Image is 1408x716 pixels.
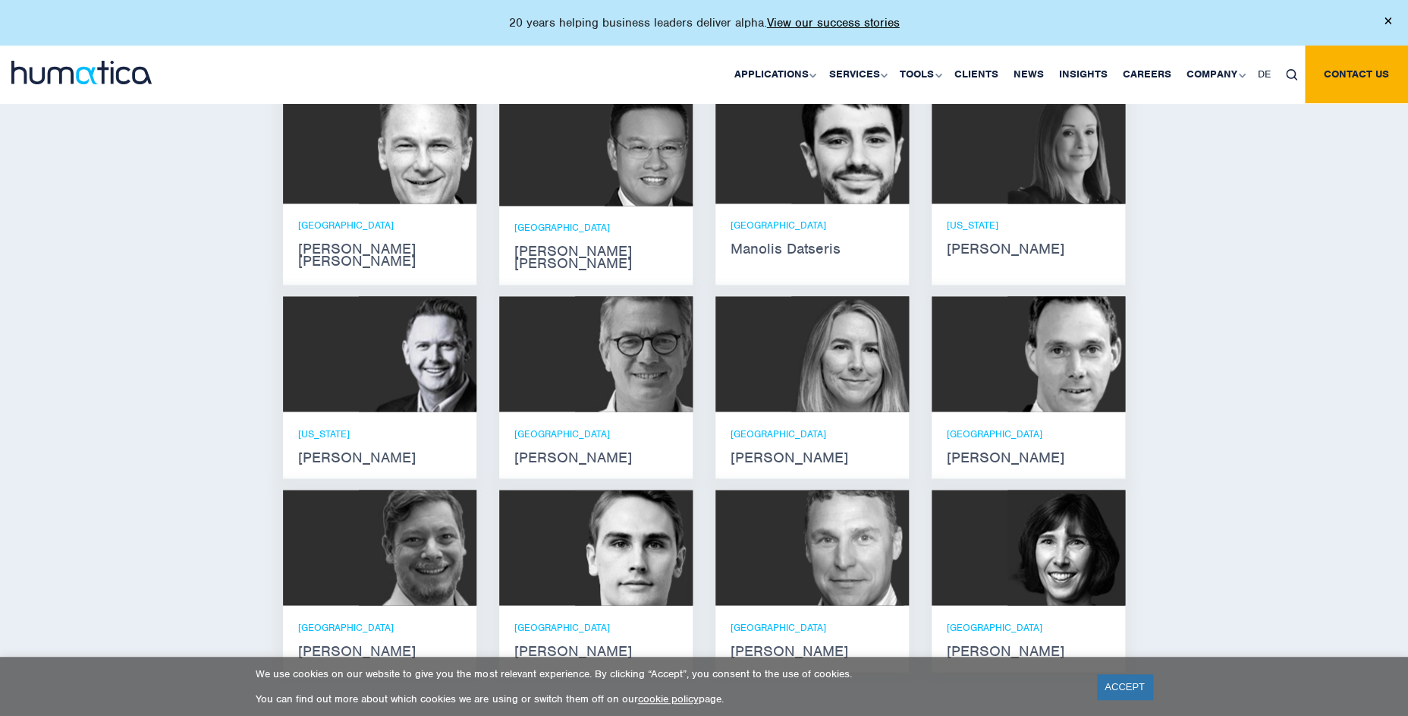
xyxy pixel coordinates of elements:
[731,645,894,657] strong: [PERSON_NAME]
[1007,296,1125,412] img: Andreas Knobloch
[298,620,461,633] p: [GEOGRAPHIC_DATA]
[1097,674,1152,699] a: ACCEPT
[298,427,461,440] p: [US_STATE]
[564,88,693,206] img: Jen Jee Chan
[1258,68,1271,80] span: DE
[731,620,894,633] p: [GEOGRAPHIC_DATA]
[1115,46,1179,103] a: Careers
[767,15,900,30] a: View our success stories
[731,243,894,255] strong: Manolis Datseris
[298,243,461,267] strong: [PERSON_NAME] [PERSON_NAME]
[947,620,1110,633] p: [GEOGRAPHIC_DATA]
[359,88,476,203] img: Andros Payne
[947,451,1110,463] strong: [PERSON_NAME]
[1250,46,1278,103] a: DE
[947,427,1110,440] p: [GEOGRAPHIC_DATA]
[1006,46,1051,103] a: News
[514,427,677,440] p: [GEOGRAPHIC_DATA]
[1007,490,1125,605] img: Karen Wright
[514,221,677,234] p: [GEOGRAPHIC_DATA]
[256,667,1078,680] p: We use cookies on our website to give you the most relevant experience. By clicking “Accept”, you...
[726,46,821,103] a: Applications
[1051,46,1115,103] a: Insights
[731,451,894,463] strong: [PERSON_NAME]
[947,645,1110,657] strong: [PERSON_NAME]
[575,490,693,605] img: Paul Simpson
[509,15,900,30] p: 20 years helping business leaders deliver alpha.
[256,692,1078,705] p: You can find out more about which cookies we are using or switch them off on our page.
[947,219,1110,232] p: [US_STATE]
[1007,88,1125,203] img: Melissa Mounce
[1179,46,1250,103] a: Company
[791,490,909,605] img: Bryan Turner
[514,645,677,657] strong: [PERSON_NAME]
[298,645,461,657] strong: [PERSON_NAME]
[575,296,693,412] img: Jan Löning
[514,620,677,633] p: [GEOGRAPHIC_DATA]
[11,61,152,84] img: logo
[359,490,476,605] img: Claudio Limacher
[637,692,698,705] a: cookie policy
[359,296,476,412] img: Russell Raath
[821,46,892,103] a: Services
[731,219,894,232] p: [GEOGRAPHIC_DATA]
[514,451,677,463] strong: [PERSON_NAME]
[1286,69,1297,80] img: search_icon
[731,427,894,440] p: [GEOGRAPHIC_DATA]
[791,88,909,203] img: Manolis Datseris
[514,245,677,270] strong: [PERSON_NAME] [PERSON_NAME]
[947,46,1006,103] a: Clients
[791,296,909,412] img: Zoë Fox
[1305,46,1408,103] a: Contact us
[892,46,947,103] a: Tools
[947,243,1110,255] strong: [PERSON_NAME]
[298,219,461,232] p: [GEOGRAPHIC_DATA]
[298,451,461,463] strong: [PERSON_NAME]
